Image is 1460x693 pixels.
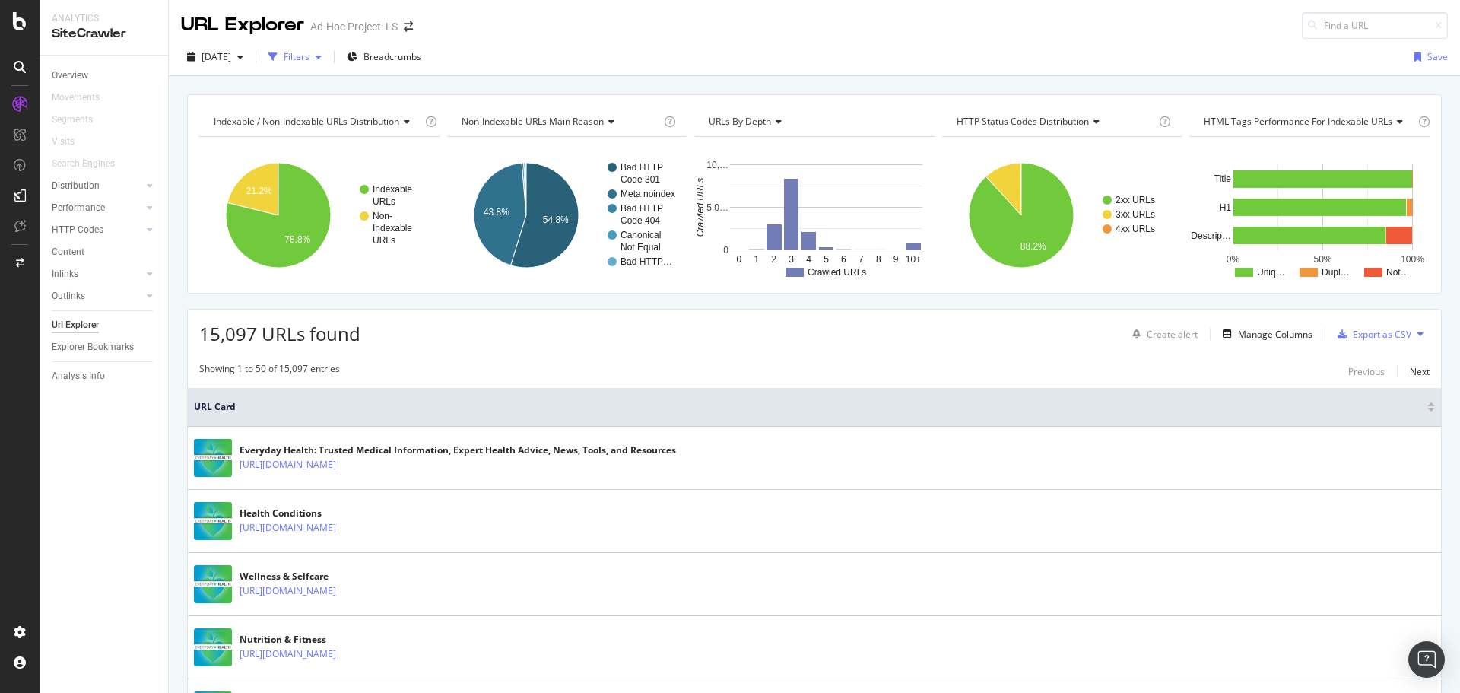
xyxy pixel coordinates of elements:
[52,90,115,106] a: Movements
[1189,149,1430,281] svg: A chart.
[363,50,421,63] span: Breadcrumbs
[620,174,660,185] text: Code 301
[1220,202,1232,213] text: H1
[52,90,100,106] div: Movements
[52,178,142,194] a: Distribution
[1204,115,1392,128] span: HTML Tags Performance for Indexable URLs
[52,200,142,216] a: Performance
[1147,328,1198,341] div: Create alert
[1201,110,1415,134] h4: HTML Tags Performance for Indexable URLs
[1217,325,1312,343] button: Manage Columns
[1020,241,1046,252] text: 88.2%
[52,134,75,150] div: Visits
[194,565,232,603] img: main image
[1116,209,1155,220] text: 3xx URLs
[240,457,336,472] a: [URL][DOMAIN_NAME]
[373,223,412,234] text: Indexable
[462,115,604,128] span: Non-Indexable URLs Main Reason
[1386,267,1410,278] text: Not…
[52,68,157,84] a: Overview
[52,112,93,128] div: Segments
[211,110,422,134] h4: Indexable / Non-Indexable URLs Distribution
[52,222,103,238] div: HTTP Codes
[620,189,675,199] text: Meta noindex
[199,149,440,281] svg: A chart.
[194,502,232,540] img: main image
[373,235,395,246] text: URLs
[240,570,369,583] div: Wellness & Selfcare
[199,321,360,346] span: 15,097 URLs found
[52,112,108,128] a: Segments
[806,254,811,265] text: 4
[52,134,90,150] a: Visits
[620,162,663,173] text: Bad HTTP
[942,149,1182,281] svg: A chart.
[404,21,413,32] div: arrow-right-arrow-left
[1238,328,1312,341] div: Manage Columns
[1314,254,1332,265] text: 50%
[893,254,899,265] text: 9
[284,234,310,245] text: 78.8%
[52,244,157,260] a: Content
[1126,322,1198,346] button: Create alert
[52,266,78,282] div: Inlinks
[199,362,340,380] div: Showing 1 to 50 of 15,097 entries
[754,254,760,265] text: 1
[52,317,99,333] div: Url Explorer
[202,50,231,63] span: 2025 Sep. 3rd
[957,115,1089,128] span: HTTP Status Codes Distribution
[181,12,304,38] div: URL Explorer
[194,628,232,666] img: main image
[52,339,157,355] a: Explorer Bookmarks
[694,149,935,281] div: A chart.
[52,368,105,384] div: Analysis Info
[1408,45,1448,69] button: Save
[181,45,249,69] button: [DATE]
[1116,195,1155,205] text: 2xx URLs
[240,633,369,647] div: Nutrition & Fitness
[52,156,130,172] a: Search Engines
[52,200,105,216] div: Performance
[52,12,156,25] div: Analytics
[284,50,309,63] div: Filters
[707,202,729,213] text: 5,0…
[707,160,729,170] text: 10,…
[240,647,336,662] a: [URL][DOMAIN_NAME]
[620,215,660,226] text: Code 404
[724,245,729,256] text: 0
[808,267,866,278] text: Crawled URLs
[876,254,881,265] text: 8
[706,110,921,134] h4: URLs by Depth
[1410,362,1430,380] button: Next
[1410,365,1430,378] div: Next
[620,203,663,214] text: Bad HTTP
[620,242,661,253] text: Not Equal
[373,184,412,195] text: Indexable
[52,288,142,304] a: Outlinks
[240,507,369,520] div: Health Conditions
[1302,12,1448,39] input: Find a URL
[709,115,771,128] span: URLs by Depth
[459,110,662,134] h4: Non-Indexable URLs Main Reason
[52,317,157,333] a: Url Explorer
[789,254,795,265] text: 3
[1353,328,1411,341] div: Export as CSV
[373,211,392,221] text: Non-
[52,178,100,194] div: Distribution
[954,110,1157,134] h4: HTTP Status Codes Distribution
[1348,365,1385,378] div: Previous
[341,45,427,69] button: Breadcrumbs
[1214,173,1232,184] text: Title
[52,25,156,43] div: SiteCrawler
[240,583,336,599] a: [URL][DOMAIN_NAME]
[1227,254,1240,265] text: 0%
[1331,322,1411,346] button: Export as CSV
[1401,254,1425,265] text: 100%
[620,256,672,267] text: Bad HTTP…
[52,288,85,304] div: Outlinks
[214,115,399,128] span: Indexable / Non-Indexable URLs distribution
[906,254,921,265] text: 10+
